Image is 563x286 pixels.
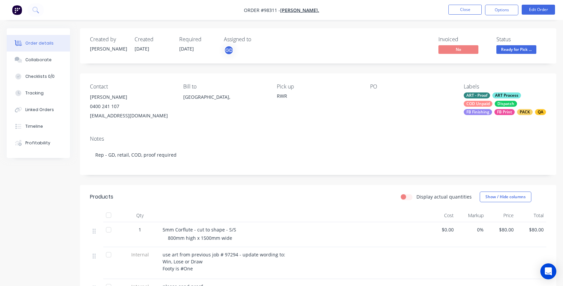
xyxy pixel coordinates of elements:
span: 5mm Corflute - cut to shape - S/S [163,226,236,233]
div: Status [496,36,546,43]
div: COD Unpaid [464,101,492,107]
div: Tracking [25,90,44,96]
div: FB Print [494,109,515,115]
div: PO [370,83,453,90]
div: Cost [426,209,456,222]
div: Assigned to [224,36,290,43]
span: $80.00 [519,226,544,233]
span: 0% [459,226,484,233]
span: 800mm high x 1500mm wide [168,235,232,241]
span: $0.00 [429,226,454,233]
div: Products [90,193,113,201]
div: Price [486,209,516,222]
span: Order #98311 - [244,7,280,13]
div: [GEOGRAPHIC_DATA], [183,92,266,102]
button: GD [224,45,234,55]
div: Order details [25,40,54,46]
div: Bill to [183,83,266,90]
div: Labels [464,83,546,90]
div: Pick up [277,83,359,90]
button: Show / Hide columns [480,192,531,202]
div: Dispatch [495,101,517,107]
button: Ready for Pick ... [496,45,536,55]
div: QA [535,109,546,115]
div: Checklists 0/0 [25,73,55,79]
div: ART - Proof [464,92,490,98]
span: [DATE] [135,46,149,52]
a: [PERSON_NAME]. [280,7,319,13]
div: Open Intercom Messenger [540,263,556,279]
div: Created by [90,36,127,43]
button: Order details [7,35,70,52]
button: Profitability [7,135,70,151]
div: Contact [90,83,173,90]
span: [DATE] [179,46,194,52]
label: Display actual quantities [416,193,472,200]
div: Collaborate [25,57,52,63]
div: RWR [277,92,359,99]
div: Required [179,36,216,43]
button: Close [448,5,482,15]
div: Markup [456,209,486,222]
div: [PERSON_NAME] [90,45,127,52]
div: [EMAIL_ADDRESS][DOMAIN_NAME] [90,111,173,120]
button: Linked Orders [7,101,70,118]
button: Tracking [7,85,70,101]
div: ART Process [492,92,521,98]
div: Invoiced [438,36,488,43]
div: Rep - GD, retail, COD, proof required [90,145,546,165]
button: Collaborate [7,52,70,68]
div: Profitability [25,140,50,146]
span: Internal [123,251,157,258]
div: Linked Orders [25,107,54,113]
span: 1 [139,226,141,233]
div: [GEOGRAPHIC_DATA], [183,92,266,114]
div: Timeline [25,123,43,129]
button: Timeline [7,118,70,135]
button: Edit Order [522,5,555,15]
div: [PERSON_NAME] [90,92,173,102]
span: $80.00 [489,226,514,233]
span: use art from previous job # 97294 - update wording to: Win, Lose or Draw Footy is #One [163,251,285,272]
button: Options [485,5,518,15]
span: No [438,45,478,54]
button: Checklists 0/0 [7,68,70,85]
div: Created [135,36,171,43]
div: Qty [120,209,160,222]
div: Total [516,209,546,222]
span: Ready for Pick ... [496,45,536,54]
img: Factory [12,5,22,15]
div: Notes [90,136,546,142]
div: PACK [517,109,533,115]
div: [PERSON_NAME]0400 241 107[EMAIL_ADDRESS][DOMAIN_NAME] [90,92,173,120]
div: 0400 241 107 [90,102,173,111]
div: FB Finishing [464,109,492,115]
